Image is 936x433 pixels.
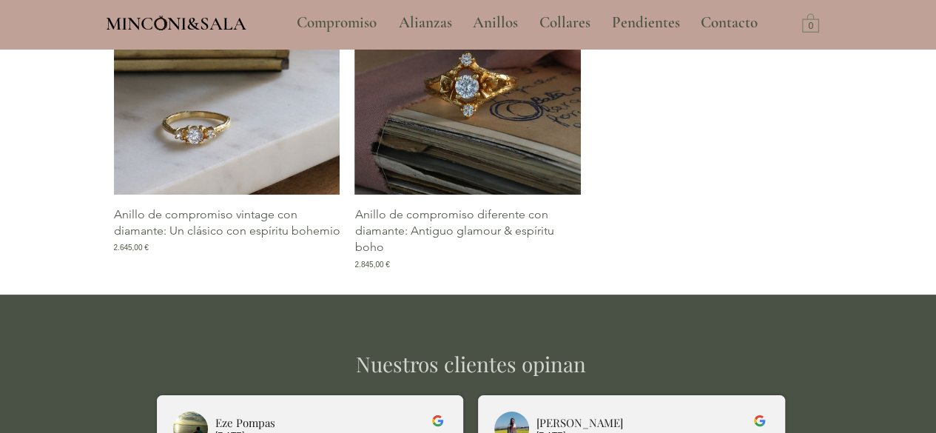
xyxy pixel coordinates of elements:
[693,4,765,41] p: Contacto
[155,16,167,30] img: Minconi Sala
[601,4,690,41] a: Pendientes
[106,13,246,35] span: MINCONI&SALA
[605,4,687,41] p: Pendientes
[532,4,598,41] p: Collares
[391,4,459,41] p: Alianzas
[114,242,149,253] span: 2.645,00 €
[215,415,422,431] h2: Eze Pompas
[462,4,528,41] a: Anillos
[354,259,389,270] span: 2.845,00 €
[114,207,340,240] p: Anillo de compromiso vintage con diamante: Un clásico con espíritu bohemio
[808,21,813,32] text: 0
[286,4,388,41] a: Compromiso
[106,10,246,34] a: MINCONI&SALA
[690,4,770,41] a: Contacto
[114,207,340,270] a: Anillo de compromiso vintage con diamante: Un clásico con espíritu bohemio2.645,00 €
[356,350,586,377] span: Nuestros clientes opinan
[528,4,601,41] a: Collares
[802,13,819,33] a: Carrito con 0 ítems
[354,207,581,256] p: Anillo de compromiso diferente con diamante: Antiguo glamour & espíritu boho
[354,207,581,270] a: Anillo de compromiso diferente con diamante: Antiguo glamour & espíritu boho2.845,00 €
[536,415,743,431] h2: [PERSON_NAME]
[465,4,525,41] p: Anillos
[289,4,384,41] p: Compromiso
[257,4,798,41] nav: Sitio
[388,4,462,41] a: Alianzas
